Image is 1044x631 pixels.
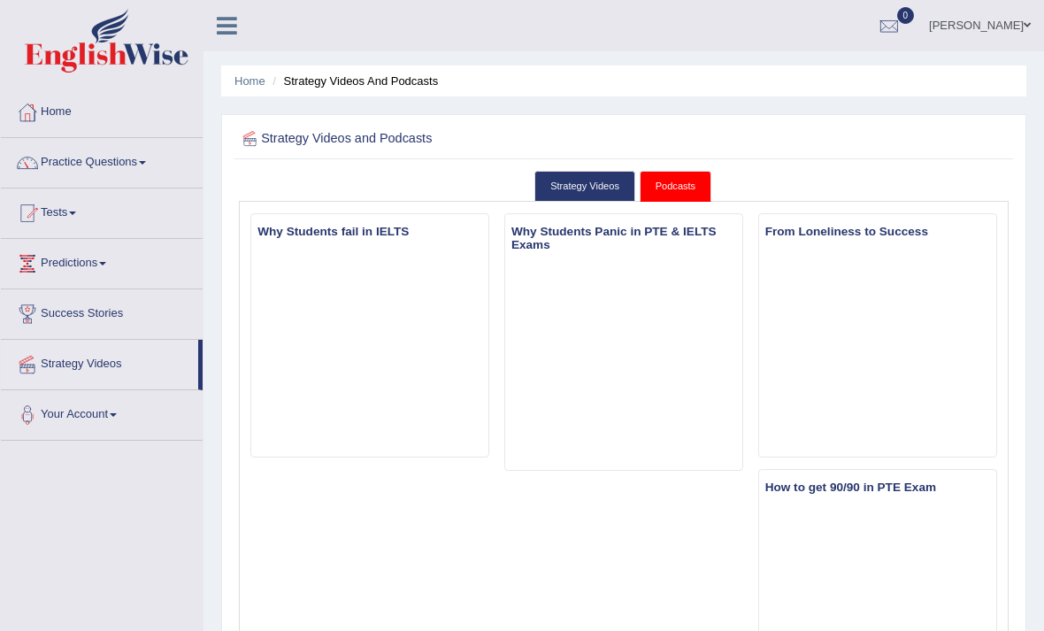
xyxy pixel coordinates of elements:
li: Strategy Videos and Podcasts [268,73,438,89]
h2: Strategy Videos and Podcasts [239,127,717,150]
h3: Why Students fail in IELTS [251,221,488,242]
h3: Why Students Panic in PTE & IELTS Exams [505,221,742,255]
h3: How to get 90/90 in PTE Exam [759,477,996,497]
a: Podcasts [640,171,711,202]
h3: From Loneliness to Success [759,221,996,242]
a: Practice Questions [1,138,203,182]
a: Home [234,74,265,88]
a: Predictions [1,239,203,283]
a: Strategy Videos [534,171,635,202]
a: Home [1,88,203,132]
span: 0 [897,7,915,24]
a: Strategy Videos [1,340,198,384]
a: Success Stories [1,289,203,334]
a: Your Account [1,390,203,435]
a: Tests [1,189,203,233]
